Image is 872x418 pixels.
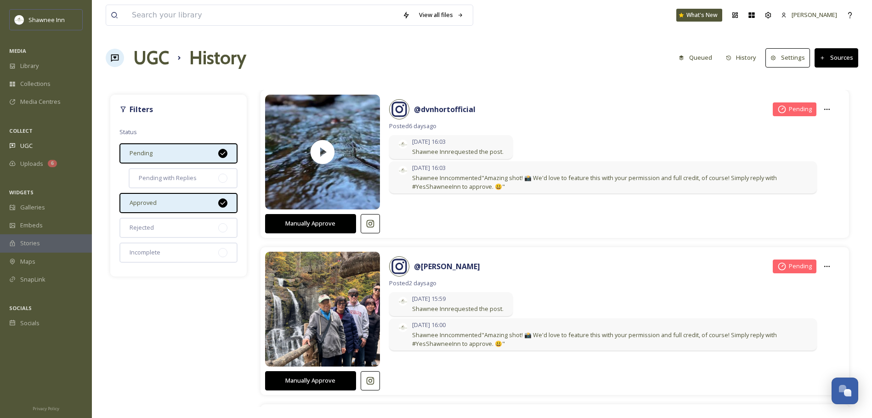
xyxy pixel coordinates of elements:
button: Manually Approve [265,214,356,233]
span: Shawnee Inn requested the post. [412,305,504,313]
button: Settings [765,48,810,67]
span: Embeds [20,221,43,230]
span: [DATE] 16:00 [412,321,808,329]
span: Galleries [20,203,45,212]
span: COLLECT [9,127,33,134]
span: Media Centres [20,97,61,106]
span: Shawnee Inn requested the post. [412,147,504,156]
span: Shawnee Inn commented "Amazing shot! 📸 We'd love to feature this with your permission and full cr... [412,331,808,348]
a: View all files [414,6,468,24]
a: Queued [674,49,721,67]
span: Library [20,62,39,70]
a: [PERSON_NAME] [776,6,842,24]
span: [PERSON_NAME] [792,11,837,19]
span: Uploads [20,159,43,168]
span: Posted 2 days ago [389,279,835,288]
span: Shawnee Inn [28,16,65,24]
input: Search your library [127,5,398,25]
img: shawnee-300x300.jpg [398,297,408,306]
strong: @ [PERSON_NAME] [414,261,480,271]
img: shawnee-300x300.jpg [398,323,408,332]
div: 6 [48,160,57,167]
button: Open Chat [832,378,858,404]
span: Status [119,128,137,136]
span: Stories [20,239,40,248]
span: MEDIA [9,47,26,54]
span: Rejected [130,223,154,232]
span: Pending [130,149,153,158]
h1: History [189,44,246,72]
strong: @ dvnhortofficial [414,104,476,114]
img: shawnee-300x300.jpg [15,15,24,24]
span: Maps [20,257,35,266]
a: History [721,49,766,67]
button: Sources [815,48,858,67]
a: What's New [676,9,722,22]
span: Pending with Replies [139,174,197,182]
span: SnapLink [20,275,45,284]
span: Shawnee Inn commented "Amazing shot! 📸 We'd love to feature this with your permission and full cr... [412,174,808,191]
span: Collections [20,79,51,88]
a: @[PERSON_NAME] [414,261,480,272]
img: 17858327196532227.jpg [265,240,380,378]
span: Privacy Policy [33,406,59,412]
span: WIDGETS [9,189,34,196]
img: shawnee-300x300.jpg [398,166,408,175]
span: [DATE] 16:03 [412,137,504,146]
img: thumbnail [265,83,380,221]
span: [DATE] 15:59 [412,294,504,303]
span: UGC [20,141,33,150]
span: Incomplete [130,248,160,257]
span: Approved [130,198,157,207]
img: shawnee-300x300.jpg [398,140,408,149]
span: [DATE] 16:03 [412,164,808,172]
button: Manually Approve [265,371,356,390]
a: Privacy Policy [33,402,59,413]
strong: Filters [130,104,153,114]
span: Socials [20,319,40,328]
span: Pending [789,105,812,113]
button: Queued [674,49,717,67]
a: UGC [133,44,169,72]
a: @dvnhortofficial [414,104,476,115]
a: Settings [765,48,815,67]
span: Pending [789,262,812,271]
span: Posted 6 days ago [389,122,835,130]
button: History [721,49,761,67]
span: SOCIALS [9,305,32,311]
